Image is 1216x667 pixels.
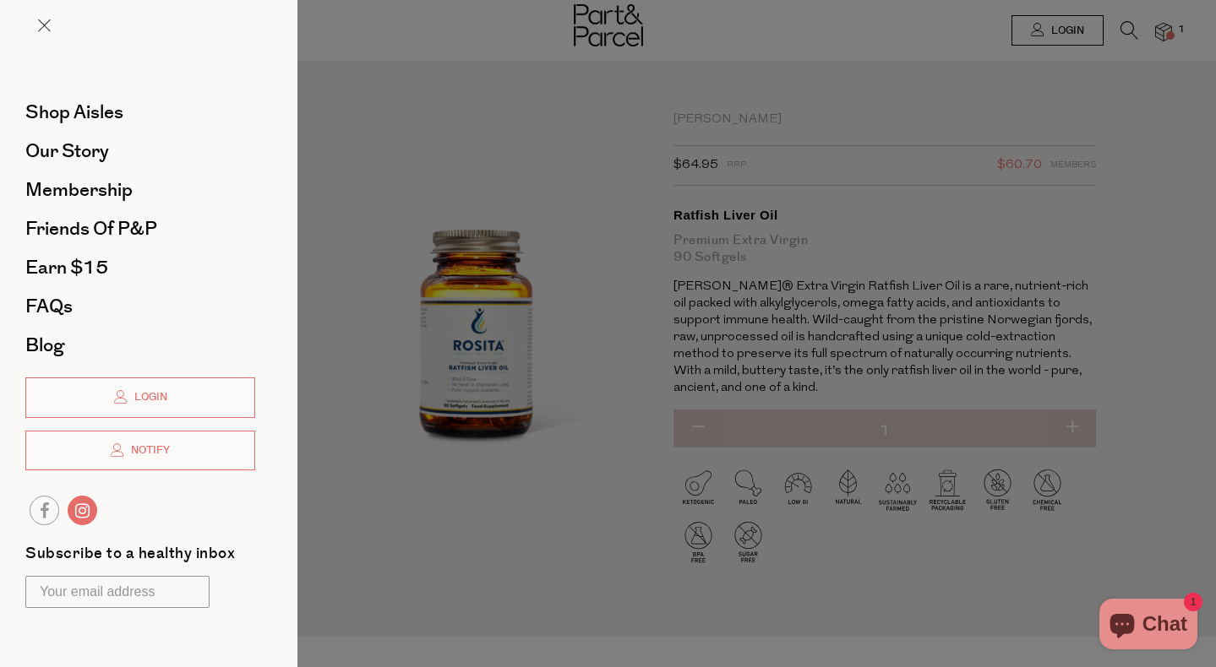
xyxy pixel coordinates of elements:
span: Friends of P&P [25,215,157,242]
a: Our Story [25,142,255,160]
span: Our Story [25,138,109,165]
a: Friends of P&P [25,220,255,238]
span: Login [130,390,167,404]
a: FAQs [25,297,255,316]
span: Shop Aisles [25,99,123,126]
span: Blog [25,332,64,359]
a: Membership [25,181,255,199]
label: Subscribe to a healthy inbox [25,546,235,567]
span: Membership [25,176,133,203]
a: Earn $15 [25,258,255,277]
a: Blog [25,336,255,355]
input: Your email address [25,576,210,608]
a: Login [25,377,255,418]
span: Notify [127,443,170,458]
a: Shop Aisles [25,103,255,122]
span: FAQs [25,293,73,320]
span: Earn $15 [25,254,108,281]
inbox-online-store-chat: Shopify online store chat [1094,599,1202,653]
a: Notify [25,431,255,471]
